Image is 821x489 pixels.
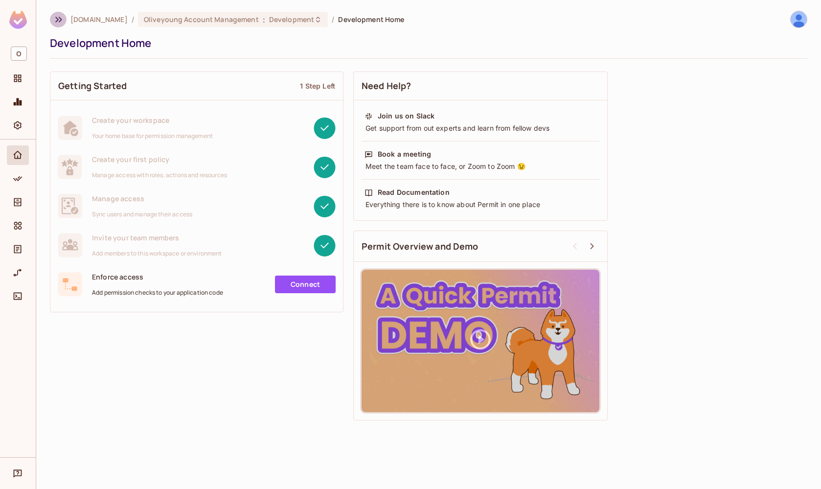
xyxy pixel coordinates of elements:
[132,15,134,24] li: /
[791,11,807,27] img: 디스커버리개발팀_송준호
[92,155,227,164] span: Create your first policy
[92,272,223,281] span: Enforce access
[50,36,802,50] div: Development Home
[92,250,222,257] span: Add members to this workspace or environment
[7,192,29,212] div: Directory
[262,16,266,23] span: :
[378,111,434,121] div: Join us on Slack
[269,15,314,24] span: Development
[365,162,596,171] div: Meet the team face to face, or Zoom to Zoom 😉
[7,263,29,282] div: URL Mapping
[58,80,127,92] span: Getting Started
[365,123,596,133] div: Get support from out experts and learn from fellow devs
[362,80,411,92] span: Need Help?
[144,15,259,24] span: Oliveyoung Account Management
[92,132,213,140] span: Your home base for permission management
[70,15,128,24] span: the active workspace
[7,116,29,135] div: Settings
[7,92,29,112] div: Monitoring
[7,464,29,483] div: Help & Updates
[378,149,431,159] div: Book a meeting
[7,169,29,188] div: Policy
[7,239,29,259] div: Audit Log
[7,216,29,235] div: Elements
[9,11,27,29] img: SReyMgAAAABJRU5ErkJggg==
[378,187,450,197] div: Read Documentation
[92,233,222,242] span: Invite your team members
[275,276,336,293] a: Connect
[7,286,29,306] div: Connect
[338,15,404,24] span: Development Home
[362,240,479,253] span: Permit Overview and Demo
[332,15,334,24] li: /
[300,81,335,91] div: 1 Step Left
[365,200,596,210] div: Everything there is to know about Permit in one place
[92,194,192,203] span: Manage access
[92,289,223,297] span: Add permission checks to your application code
[7,43,29,65] div: Workspace: oliveyoung.co.kr
[7,145,29,165] div: Home
[92,210,192,218] span: Sync users and manage their access
[7,69,29,88] div: Projects
[92,116,213,125] span: Create your workspace
[11,47,27,61] span: O
[92,171,227,179] span: Manage access with roles, actions and resources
